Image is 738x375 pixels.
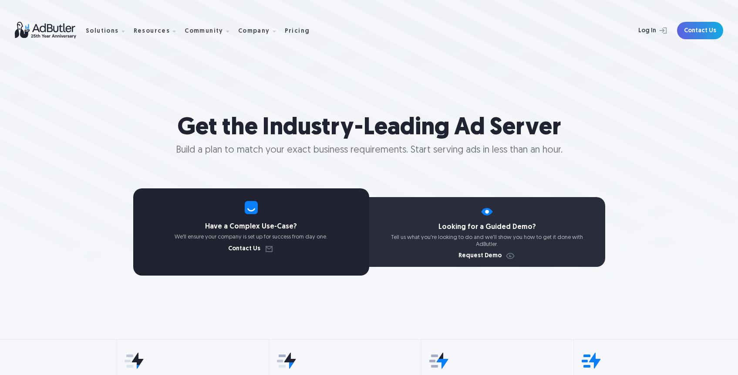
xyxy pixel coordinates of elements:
a: Request Demo [458,253,516,259]
h4: Looking for a Guided Demo? [369,224,605,231]
a: Pricing [285,27,317,34]
div: Solutions [86,17,132,44]
div: Resources [134,28,170,34]
div: Company [238,28,270,34]
div: Company [238,17,283,44]
div: Community [185,28,223,34]
div: Pricing [285,28,310,34]
a: Contact Us [677,22,723,39]
p: Tell us what you're looking to do and we'll show you how to get it done with AdButler. [369,234,605,248]
div: Community [185,17,236,44]
h4: Have a Complex Use-Case? [133,223,369,230]
a: Log In [615,22,672,39]
div: Resources [134,17,183,44]
p: We’ll ensure your company is set up for success from day one. [133,234,369,241]
div: Solutions [86,28,119,34]
a: Contact Us [228,246,274,252]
